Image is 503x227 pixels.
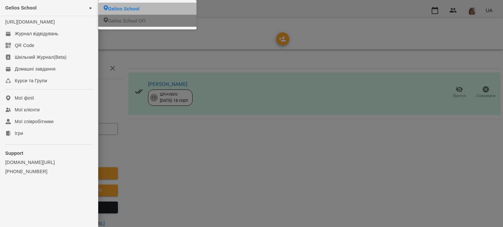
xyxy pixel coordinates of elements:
a: [DOMAIN_NAME][URL] [5,159,93,166]
div: Шкільний Журнал(Beta) [15,54,66,60]
div: Домашні завдання [15,66,55,72]
div: Мої філії [15,95,34,101]
div: Мої співробітники [15,118,54,125]
a: [PHONE_NUMBER] [5,168,93,175]
span: Gelios School ОП [108,18,145,24]
div: Мої клієнти [15,106,40,113]
div: Курси та Групи [15,77,47,84]
div: Ігри [15,130,23,137]
a: [URL][DOMAIN_NAME] [5,19,55,24]
div: Журнал відвідувань [15,30,58,37]
span: Gelios School [5,5,37,10]
p: Support [5,150,93,156]
span: ► [89,5,93,10]
div: QR Code [15,42,34,49]
span: Gelios School [108,6,140,12]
